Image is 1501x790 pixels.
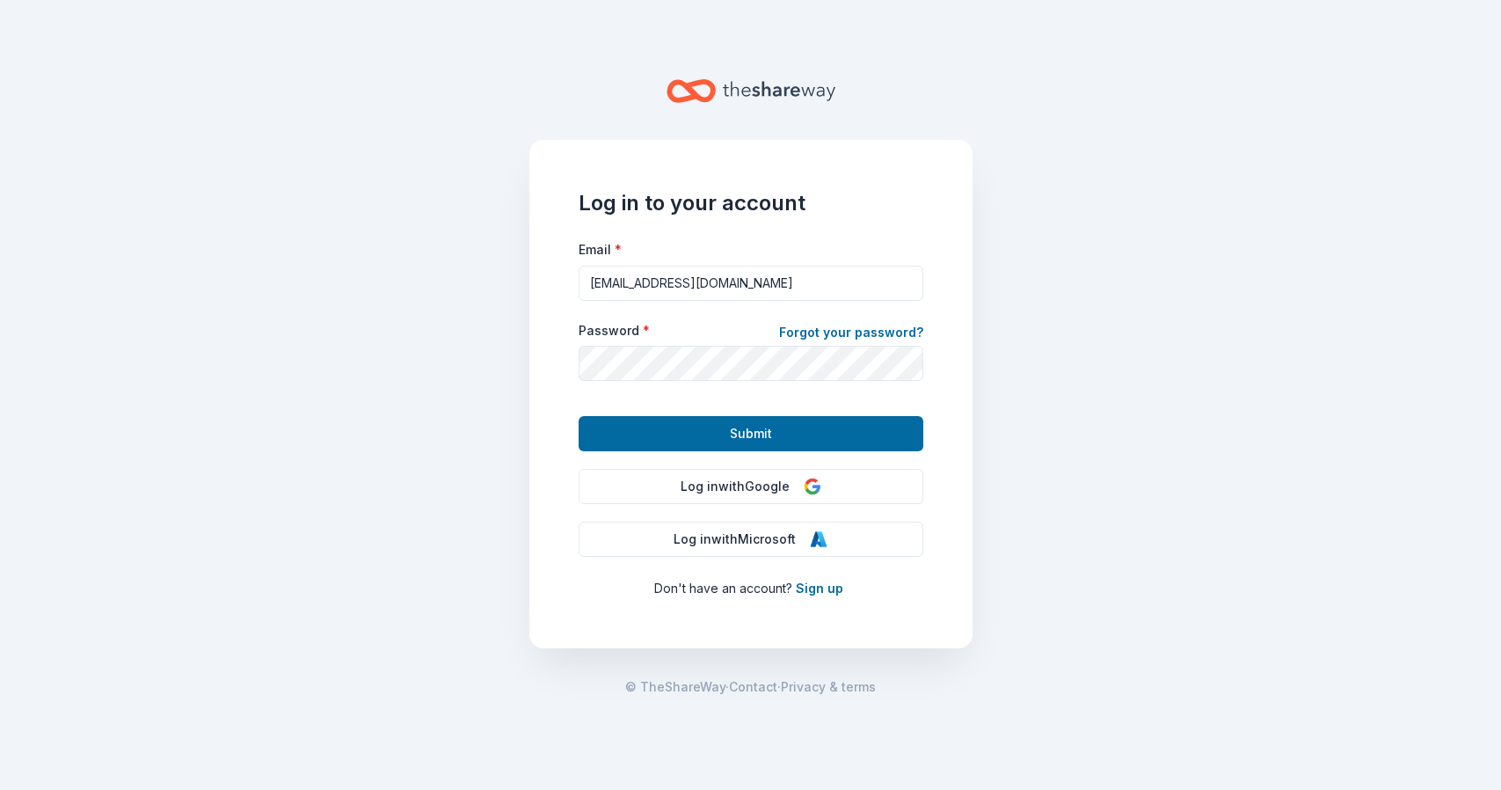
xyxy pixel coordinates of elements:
[781,677,876,698] a: Privacy & terms
[579,322,650,340] label: Password
[579,522,923,557] button: Log inwithMicrosoft
[730,423,772,444] span: Submit
[729,677,777,698] a: Contact
[667,70,835,112] a: Home
[796,581,843,596] a: Sign up
[579,469,923,504] button: Log inwithGoogle
[579,416,923,451] button: Submit
[625,677,876,698] span: · ·
[810,530,827,548] img: Microsoft Logo
[579,241,622,259] label: Email
[579,189,923,217] h1: Log in to your account
[654,581,792,596] span: Don ' t have an account?
[804,478,821,495] img: Google Logo
[625,679,725,694] span: © TheShareWay
[779,322,923,347] a: Forgot your password?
